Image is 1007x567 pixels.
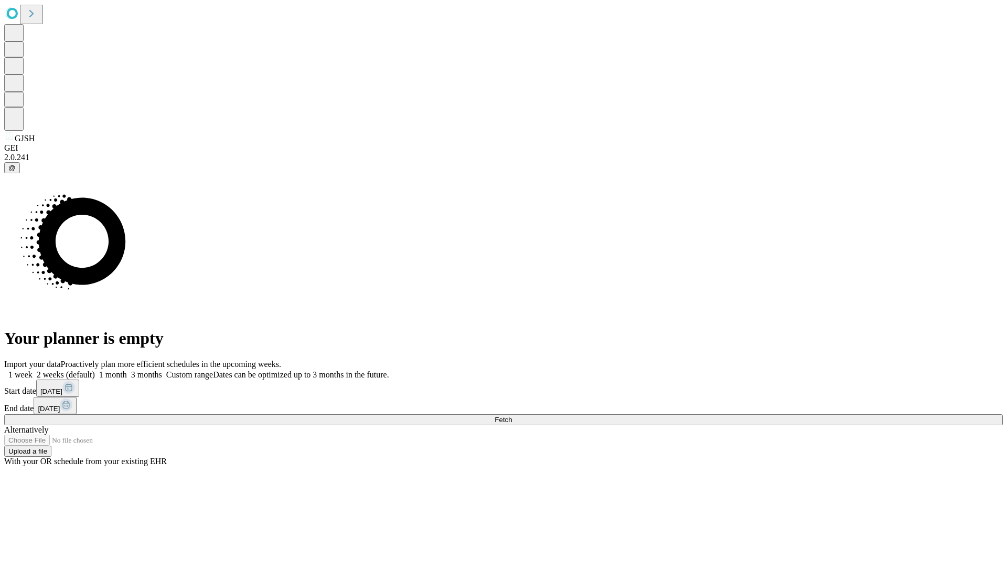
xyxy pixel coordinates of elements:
span: Dates can be optimized up to 3 months in the future. [213,370,389,379]
span: GJSH [15,134,35,143]
span: [DATE] [38,405,60,413]
div: End date [4,397,1003,414]
h1: Your planner is empty [4,329,1003,348]
span: With your OR schedule from your existing EHR [4,457,167,466]
span: 1 month [99,370,127,379]
button: Upload a file [4,446,51,457]
span: Import your data [4,360,61,369]
div: Start date [4,380,1003,397]
button: [DATE] [36,380,79,397]
button: Fetch [4,414,1003,425]
span: Fetch [495,416,512,424]
span: 3 months [131,370,162,379]
span: 2 weeks (default) [37,370,95,379]
div: GEI [4,143,1003,153]
span: 1 week [8,370,33,379]
span: [DATE] [40,387,62,395]
span: @ [8,164,16,172]
span: Proactively plan more efficient schedules in the upcoming weeks. [61,360,281,369]
button: @ [4,162,20,173]
div: 2.0.241 [4,153,1003,162]
span: Alternatively [4,425,48,434]
button: [DATE] [34,397,77,414]
span: Custom range [166,370,213,379]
